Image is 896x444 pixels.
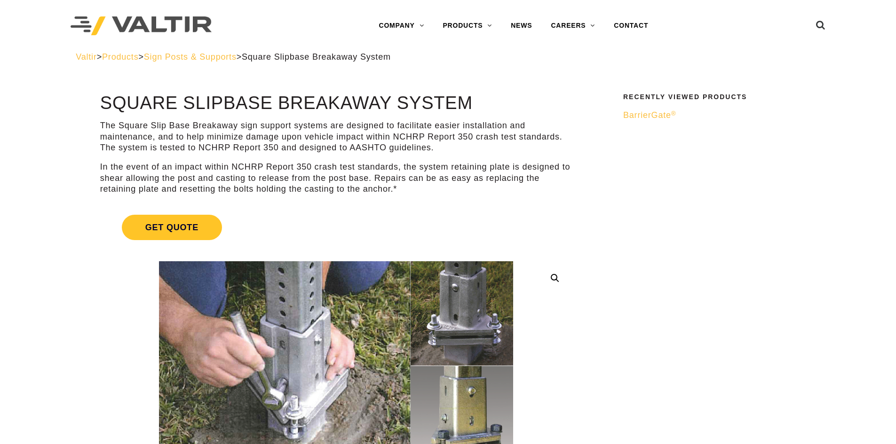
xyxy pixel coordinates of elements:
[501,16,541,35] a: NEWS
[623,110,814,121] a: BarrierGate®
[604,16,658,35] a: CONTACT
[102,52,138,62] a: Products
[242,52,391,62] span: Square Slipbase Breakaway System
[76,52,96,62] a: Valtir
[71,16,212,36] img: Valtir
[433,16,501,35] a: PRODUCTS
[623,93,814,101] h2: Recently Viewed Products
[100,120,572,153] p: The Square Slip Base Breakaway sign support systems are designed to facilitate easier installatio...
[671,110,676,117] sup: ®
[100,162,572,195] p: In the event of an impact within NCHRP Report 350 crash test standards, the system retaining plat...
[100,93,572,113] h1: Square Slipbase Breakaway System
[623,110,676,120] span: BarrierGate
[122,215,222,240] span: Get Quote
[144,52,237,62] a: Sign Posts & Supports
[76,52,820,62] div: > > >
[100,203,572,251] a: Get Quote
[541,16,604,35] a: CAREERS
[369,16,433,35] a: COMPANY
